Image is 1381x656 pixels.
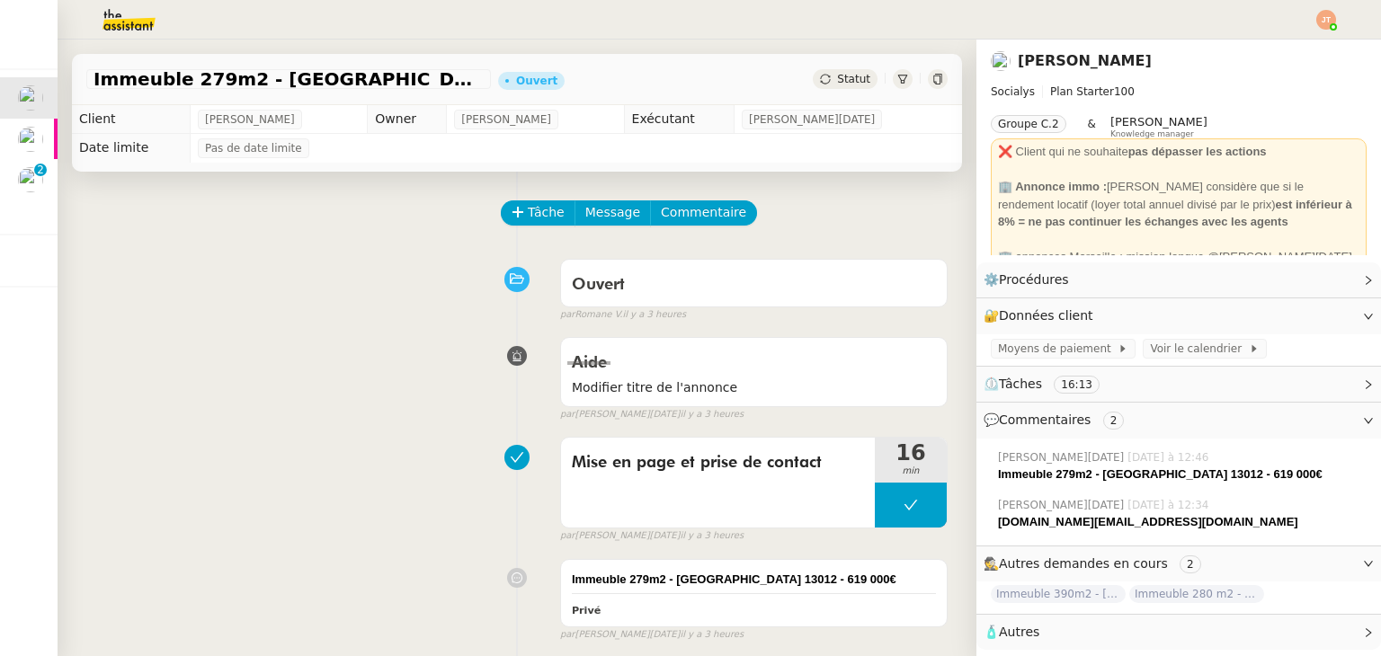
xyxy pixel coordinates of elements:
[1316,10,1336,30] img: svg
[37,164,44,180] p: 2
[560,627,744,643] small: [PERSON_NAME][DATE]
[624,105,734,134] td: Exécutant
[572,277,625,293] span: Ouvert
[560,407,744,422] small: [PERSON_NAME][DATE]
[560,407,575,422] span: par
[205,139,302,157] span: Pas de date limite
[976,546,1381,581] div: 🕵️Autres demandes en cours 2
[680,407,744,422] span: il y a 3 heures
[998,143,1359,161] div: ❌ Client qui ne souhaite
[560,627,575,643] span: par
[1103,412,1125,430] nz-tag: 2
[998,449,1127,465] span: [PERSON_NAME][DATE]
[1050,85,1114,98] span: Plan Starter
[998,180,1107,193] strong: 🏢 Annonce immo :
[572,377,936,398] span: Modifier titre de l'annonce
[984,412,1131,427] span: 💬
[999,377,1042,391] span: Tâches
[1054,376,1100,394] nz-tag: 16:13
[999,556,1168,571] span: Autres demandes en cours
[984,270,1077,290] span: ⚙️
[680,528,744,544] span: il y a 3 heures
[368,105,447,134] td: Owner
[1110,115,1207,138] app-user-label: Knowledge manager
[585,202,640,223] span: Message
[998,515,1298,528] strong: [DOMAIN_NAME][EMAIL_ADDRESS][DOMAIN_NAME]
[516,75,557,86] div: Ouvert
[572,355,607,371] span: Aide
[998,178,1359,231] div: [PERSON_NAME] considère que si le rendement locatif (loyer total annuel divisé par le prix)
[1129,585,1264,603] span: Immeuble 280 m2 - [GEOGRAPHIC_DATA] 13100 - 1 349 000€
[1180,555,1201,573] nz-tag: 2
[560,528,575,544] span: par
[998,248,1359,266] div: 🏢 annonces Marseille : mission longue @[PERSON_NAME][DATE]
[1127,497,1212,513] span: [DATE] à 12:34
[72,105,191,134] td: Client
[572,572,896,586] strong: Immeuble 279m2 - [GEOGRAPHIC_DATA] 13012 - 619 000€
[984,556,1208,571] span: 🕵️
[976,262,1381,297] div: ⚙️Procédures
[991,85,1035,98] span: Socialys
[1150,340,1248,358] span: Voir le calendrier
[837,73,870,85] span: Statut
[205,111,295,129] span: [PERSON_NAME]
[976,298,1381,333] div: 🔐Données client
[661,202,746,223] span: Commentaire
[1128,145,1267,158] strong: pas dépasser les actions
[1110,129,1194,139] span: Knowledge manager
[875,442,947,464] span: 16
[999,272,1069,287] span: Procédures
[1110,115,1207,129] span: [PERSON_NAME]
[976,367,1381,402] div: ⏲️Tâches 16:13
[572,605,601,616] b: Privé
[1088,115,1096,138] span: &
[1114,85,1135,98] span: 100
[991,585,1126,603] span: Immeuble 390m2 - [GEOGRAPHIC_DATA] 13001 - 799 000€
[1127,449,1212,465] span: [DATE] à 12:46
[575,200,651,226] button: Message
[622,307,686,323] span: il y a 3 heures
[572,449,864,476] span: Mise en page et prise de contact
[984,625,1039,639] span: 🧴
[461,111,551,129] span: [PERSON_NAME]
[998,467,1323,481] strong: Immeuble 279m2 - [GEOGRAPHIC_DATA] 13012 - 619 000€
[976,615,1381,650] div: 🧴Autres
[680,627,744,643] span: il y a 3 heures
[528,202,565,223] span: Tâche
[998,497,1127,513] span: [PERSON_NAME][DATE]
[560,528,744,544] small: [PERSON_NAME][DATE]
[560,307,686,323] small: Romane V.
[999,412,1091,427] span: Commentaires
[999,308,1093,323] span: Données client
[749,111,875,129] span: [PERSON_NAME][DATE]
[94,70,484,88] span: Immeuble 279m2 - [GEOGRAPHIC_DATA] 13012 - 619 000€
[18,127,43,152] img: users%2FSADz3OCgrFNaBc1p3ogUv5k479k1%2Favatar%2Fccbff511-0434-4584-b662-693e5a00b7b7
[1018,52,1152,69] a: [PERSON_NAME]
[18,85,43,111] img: users%2FSADz3OCgrFNaBc1p3ogUv5k479k1%2Favatar%2Fccbff511-0434-4584-b662-693e5a00b7b7
[984,306,1100,326] span: 🔐
[999,625,1039,639] span: Autres
[34,164,47,176] nz-badge-sup: 2
[501,200,575,226] button: Tâche
[976,403,1381,438] div: 💬Commentaires 2
[998,198,1352,229] strong: est inférieur à 8% = ne pas continuer les échanges avec les agents
[560,307,575,323] span: par
[650,200,757,226] button: Commentaire
[991,115,1066,133] nz-tag: Groupe C.2
[18,167,43,192] img: users%2F5XaKKOfQOvau3XQhhH2fPFmin8c2%2Favatar%2F0a930739-e14a-44d7-81de-a5716f030579
[998,340,1118,358] span: Moyens de paiement
[875,464,947,479] span: min
[984,377,1115,391] span: ⏲️
[991,51,1011,71] img: users%2FSADz3OCgrFNaBc1p3ogUv5k479k1%2Favatar%2Fccbff511-0434-4584-b662-693e5a00b7b7
[72,134,191,163] td: Date limite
